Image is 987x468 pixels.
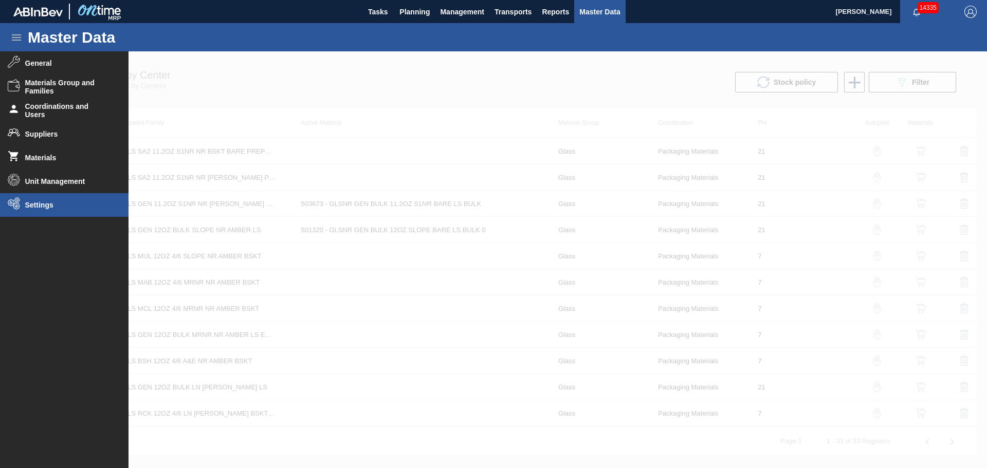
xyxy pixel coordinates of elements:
[25,59,110,67] span: General
[964,6,977,18] img: Logout
[13,7,63,16] img: TNhmsLtSVTkK8tSr43FrP2fwEKptu5GPRR3wAAAABJRU5ErkJggg==
[918,2,939,13] span: 14335
[399,6,430,18] span: Planning
[367,6,389,18] span: Tasks
[25,102,110,119] span: Coordinations and Users
[495,6,532,18] span: Transports
[25,201,110,209] span: Settings
[25,177,110,185] span: Unit Management
[25,130,110,138] span: Suppliers
[440,6,484,18] span: Management
[579,6,620,18] span: Master Data
[25,154,110,162] span: Materials
[542,6,569,18] span: Reports
[25,79,110,95] span: Materials Group and Families
[28,31,210,43] h1: Master Data
[900,5,933,19] button: Notifications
